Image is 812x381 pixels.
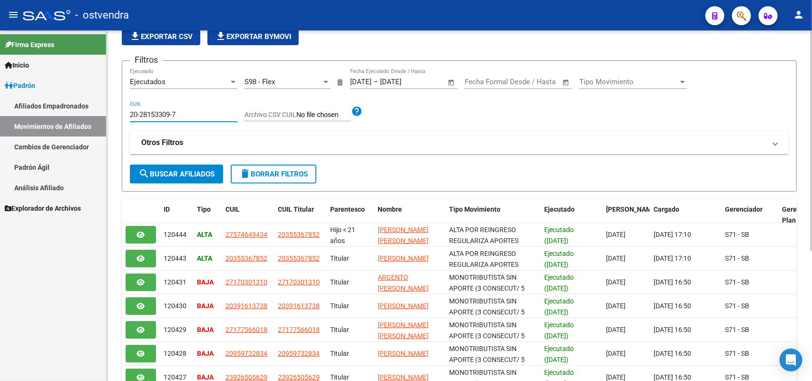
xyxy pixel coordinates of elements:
[130,53,163,67] h3: Filtros
[544,321,574,340] span: Ejecutado ([DATE])
[378,274,429,303] span: ARGENTO [PERSON_NAME][DATE]
[225,205,240,213] span: CUIL
[278,278,320,286] span: 27170301310
[380,78,426,86] input: Fecha fin
[544,226,574,244] span: Ejecutado ([DATE])
[725,254,749,262] span: S71 - SB
[725,326,749,333] span: S71 - SB
[606,350,626,357] span: [DATE]
[654,254,691,262] span: [DATE] 17:10
[278,205,314,213] span: CUIL Titular
[122,28,200,45] button: Exportar CSV
[654,326,691,333] span: [DATE] 16:50
[544,250,574,268] span: Ejecutado ([DATE])
[373,78,378,86] span: –
[330,350,349,357] span: Titular
[725,278,749,286] span: S71 - SB
[378,350,429,357] span: [PERSON_NAME]
[654,278,691,286] span: [DATE] 16:50
[330,302,349,310] span: Titular
[197,302,214,310] strong: BAJA
[197,278,214,286] strong: BAJA
[606,302,626,310] span: [DATE]
[215,32,291,41] span: Exportar Bymovi
[445,199,540,231] datatable-header-cell: Tipo Movimiento
[350,78,372,86] input: Fecha inicio
[378,254,429,262] span: [PERSON_NAME]
[5,80,35,91] span: Padrón
[330,254,349,262] span: Titular
[5,39,54,50] span: Firma Express
[654,302,691,310] span: [DATE] 16:50
[278,302,320,310] span: 20391613738
[330,373,349,381] span: Titular
[654,350,691,357] span: [DATE] 16:50
[197,373,214,381] strong: BAJA
[544,274,574,292] span: Ejecutado ([DATE])
[278,350,320,357] span: 20959732834
[449,297,525,327] span: MONOTRIBUTISTA SIN APORTE (3 CONSECUT/ 5 ALTERNAD)
[197,350,214,357] strong: BAJA
[544,345,574,363] span: Ejecutado ([DATE])
[138,170,215,178] span: Buscar Afiliados
[207,28,299,45] button: Exportar Bymovi
[197,231,212,238] strong: ALTA
[8,9,19,20] mat-icon: menu
[654,373,691,381] span: [DATE] 16:50
[378,373,429,381] span: [PERSON_NAME]
[225,326,267,333] span: 27177566018
[606,231,626,238] span: [DATE]
[164,373,186,381] span: 120427
[225,278,267,286] span: 27170301310
[225,254,267,262] span: 20355367852
[378,302,429,310] span: [PERSON_NAME]
[193,199,222,231] datatable-header-cell: Tipo
[330,278,349,286] span: Titular
[75,5,129,26] span: - ostvendra
[544,297,574,316] span: Ejecutado ([DATE])
[449,345,525,374] span: MONOTRIBUTISTA SIN APORTE (3 CONSECUT/ 5 ALTERNAD)
[654,231,691,238] span: [DATE] 17:10
[561,77,572,88] button: Open calendar
[449,250,519,279] span: ALTA POR REINGRESO REGULARIZA APORTES (AFIP)
[296,111,351,119] input: Archivo CSV CUIL
[164,302,186,310] span: 120430
[197,205,211,213] span: Tipo
[225,231,267,238] span: 27574649434
[164,278,186,286] span: 120431
[5,203,81,214] span: Explorador de Archivos
[160,199,193,231] datatable-header-cell: ID
[606,278,626,286] span: [DATE]
[164,205,170,213] span: ID
[141,137,183,148] strong: Otros Filtros
[725,302,749,310] span: S71 - SB
[164,254,186,262] span: 120443
[164,350,186,357] span: 120428
[465,78,503,86] input: Fecha inicio
[606,373,626,381] span: [DATE]
[278,326,320,333] span: 27177566018
[5,60,29,70] span: Inicio
[725,350,749,357] span: S71 - SB
[793,9,804,20] mat-icon: person
[446,77,457,88] button: Open calendar
[231,165,316,184] button: Borrar Filtros
[197,254,212,262] strong: ALTA
[540,199,602,231] datatable-header-cell: Ejecutado
[330,205,365,213] span: Parentesco
[278,254,320,262] span: 20355367852
[129,32,193,41] span: Exportar CSV
[225,350,267,357] span: 20959732834
[544,205,575,213] span: Ejecutado
[164,326,186,333] span: 120429
[326,199,374,231] datatable-header-cell: Parentesco
[606,254,626,262] span: [DATE]
[245,111,296,118] span: Archivo CSV CUIL
[351,106,362,117] mat-icon: help
[239,168,251,179] mat-icon: delete
[330,326,349,333] span: Titular
[197,326,214,333] strong: BAJA
[654,205,679,213] span: Cargado
[138,168,150,179] mat-icon: search
[780,349,802,371] div: Open Intercom Messenger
